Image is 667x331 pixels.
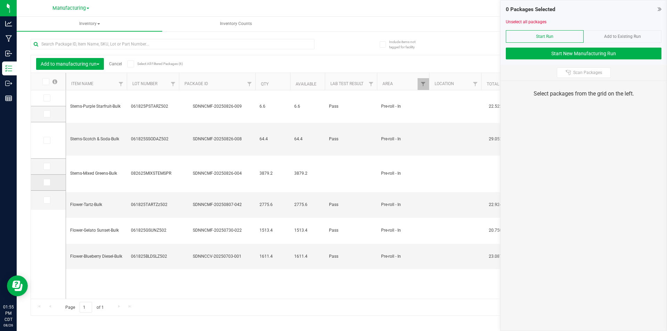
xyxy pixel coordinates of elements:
span: Pre-roll - In [381,227,425,234]
span: Pre-roll - In [381,201,425,208]
a: Inventory Counts [163,17,308,31]
a: Qty [261,82,269,86]
a: Filter [418,78,429,90]
span: Pre-roll - In [381,136,425,142]
input: Search Package ID, Item Name, SKU, Lot or Part Number... [31,39,314,49]
span: Pass [329,201,373,208]
span: 1513.4 [260,227,286,234]
span: 6.6 [294,103,321,110]
span: 061825PSTARZ502 [131,103,175,110]
a: Cancel [109,61,122,66]
span: 22.9240 [485,200,508,210]
a: Filter [167,78,179,90]
iframe: Resource center [7,275,28,296]
div: SDNNCCV-20250703-001 [178,253,256,260]
span: 3879.2 [260,170,286,177]
span: Page of 1 [59,302,109,313]
span: 061825GSUNZ502 [131,227,175,234]
input: 1 [80,302,92,313]
span: 23.0870 [485,251,508,262]
span: 061825SSODAZ502 [131,136,175,142]
span: 061825BLDSLZ502 [131,253,175,260]
span: Pass [329,103,373,110]
div: SDNNCMF-20250826-004 [178,170,256,177]
span: 082625MIXSTEMSPR [131,170,175,177]
a: Inventory [17,17,162,31]
span: Stems-Purple Starfruit-Bulk [70,103,123,110]
span: Add to manufacturing run [41,61,99,67]
inline-svg: Analytics [5,20,12,27]
span: 22.5220 [485,101,508,111]
span: 1513.4 [294,227,321,234]
span: Select all records on this page [52,79,57,84]
a: Area [382,81,393,86]
span: 64.4 [260,136,286,142]
a: Location [435,81,454,86]
span: Scan Packages [573,70,602,75]
span: Manufacturing [52,5,86,11]
div: Select packages from the grid on the left. [509,90,658,98]
span: Add to Existing Run [604,34,641,39]
span: Pass [329,253,373,260]
span: Inventory Counts [211,21,261,27]
div: SDNNCMF-20250807-042 [178,201,256,208]
span: 29.0520 [485,134,508,144]
span: Pass [329,227,373,234]
a: Lab Test Result [330,81,363,86]
span: 2775.6 [294,201,321,208]
span: Flower-Gelato Sunset-Bulk [70,227,123,234]
a: Filter [365,78,377,90]
a: Filter [115,78,127,90]
span: Include items not tagged for facility [389,39,424,50]
button: Scan Packages [557,67,611,78]
span: Flower-Blueberry Diesel-Bulk [70,253,123,260]
a: Item Name [71,81,93,86]
span: Flower-Tartz-Bulk [70,201,123,208]
span: Start Run [536,34,553,39]
a: Unselect all packages [506,19,546,24]
span: 2775.6 [260,201,286,208]
span: Pre-roll - In [381,253,425,260]
a: Package ID [184,81,208,86]
button: Add to manufacturing run [36,58,104,70]
span: 20.7500 [485,225,508,235]
inline-svg: Manufacturing [5,35,12,42]
span: Stems-Scotch & Soda-Bulk [70,136,123,142]
span: 061825TARTZz502 [131,201,175,208]
inline-svg: Outbound [5,80,12,87]
inline-svg: Inventory [5,65,12,72]
a: Filter [244,78,255,90]
a: Lot Number [132,81,157,86]
a: Total THC% [487,82,512,86]
div: SDNNCMF-20250826-008 [178,136,256,142]
div: SDNNCMF-20250826-009 [178,103,256,110]
span: Stems-Mixed Greens-Bulk [70,170,123,177]
a: Available [296,82,316,86]
inline-svg: Reports [5,95,12,102]
span: 64.4 [294,136,321,142]
span: 3879.2 [294,170,321,177]
p: 01:55 PM CDT [3,304,14,323]
inline-svg: Inbound [5,50,12,57]
button: Start New Manufacturing Run [506,48,661,59]
span: Pre-roll - In [381,170,425,177]
div: SDNNCMF-20250730-022 [178,227,256,234]
span: 6.6 [260,103,286,110]
span: Select All Filtered Packages (6) [137,62,172,66]
span: 1611.4 [260,253,286,260]
a: Filter [470,78,481,90]
span: Pass [329,136,373,142]
span: 1611.4 [294,253,321,260]
p: 08/26 [3,323,14,328]
span: Pre-roll - In [381,103,425,110]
